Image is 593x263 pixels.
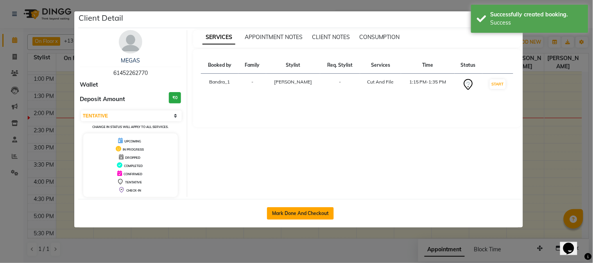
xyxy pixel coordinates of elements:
[238,74,266,96] td: -
[169,92,181,103] h3: ₹0
[490,79,506,89] button: START
[125,180,142,184] span: TENTATIVE
[365,78,396,85] div: Cut And File
[124,164,143,168] span: COMPLETED
[266,57,320,74] th: Stylist
[455,57,482,74] th: Status
[274,79,312,85] span: [PERSON_NAME]
[123,147,144,151] span: IN PROGRESS
[201,57,238,74] th: Booked by
[238,57,266,74] th: Family
[560,232,585,255] iframe: chat widget
[491,11,582,19] div: Successfully created booking.
[119,30,142,53] img: avatar
[124,139,141,143] span: UPCOMING
[113,69,148,76] span: 61452262770
[320,74,360,96] td: -
[124,172,142,176] span: CONFIRMED
[267,207,334,220] button: Mark Done And Checkout
[401,57,454,74] th: Time
[92,125,168,129] small: Change in status will apply to all services.
[79,12,124,24] h5: Client Detail
[359,34,400,41] span: CONSUMPTION
[320,57,360,74] th: Req. Stylist
[121,57,140,64] a: MEGAS
[201,74,238,96] td: Bandra_1
[491,19,582,27] div: Success
[80,80,99,89] span: Wallet
[245,34,303,41] span: APPOINTMENT NOTES
[202,30,235,44] span: SERVICES
[360,57,401,74] th: Services
[125,156,140,160] span: DROPPED
[401,74,454,96] td: 1:15 PM-1:35 PM
[312,34,350,41] span: CLIENT NOTES
[80,95,125,104] span: Deposit Amount
[126,188,141,192] span: CHECK-IN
